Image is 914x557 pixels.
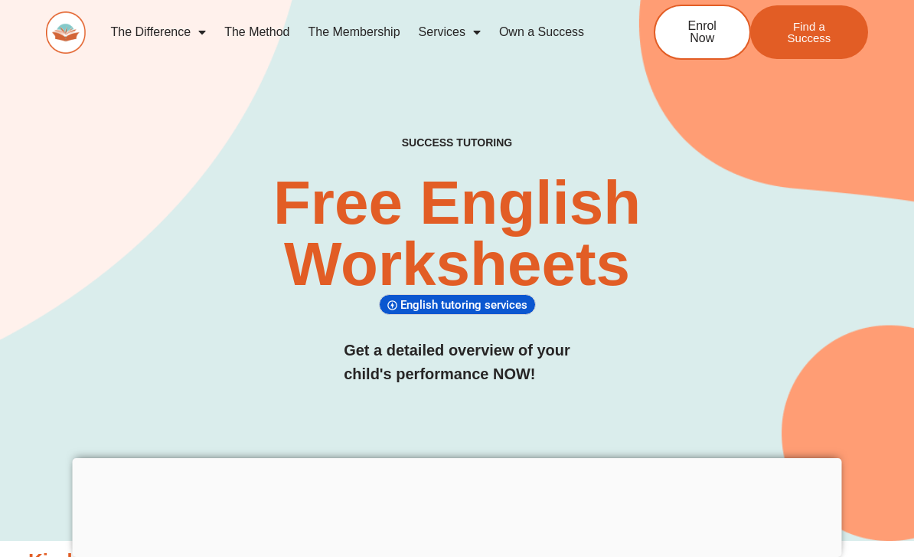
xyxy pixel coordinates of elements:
[400,298,532,312] span: English tutoring services
[490,15,593,50] a: Own a Success
[299,15,410,50] a: The Membership
[215,15,299,50] a: The Method
[101,15,215,50] a: The Difference
[335,136,579,149] h4: SUCCESS TUTORING​
[750,5,868,59] a: Find a Success
[773,21,845,44] span: Find a Success
[101,15,606,50] nav: Menu
[344,339,570,386] h3: Get a detailed overview of your child's performance NOW!
[654,5,751,60] a: Enrol Now
[678,20,726,44] span: Enrol Now
[73,458,842,553] iframe: Advertisement
[185,172,728,295] h2: Free English Worksheets​
[379,294,536,315] div: English tutoring services
[410,15,490,50] a: Services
